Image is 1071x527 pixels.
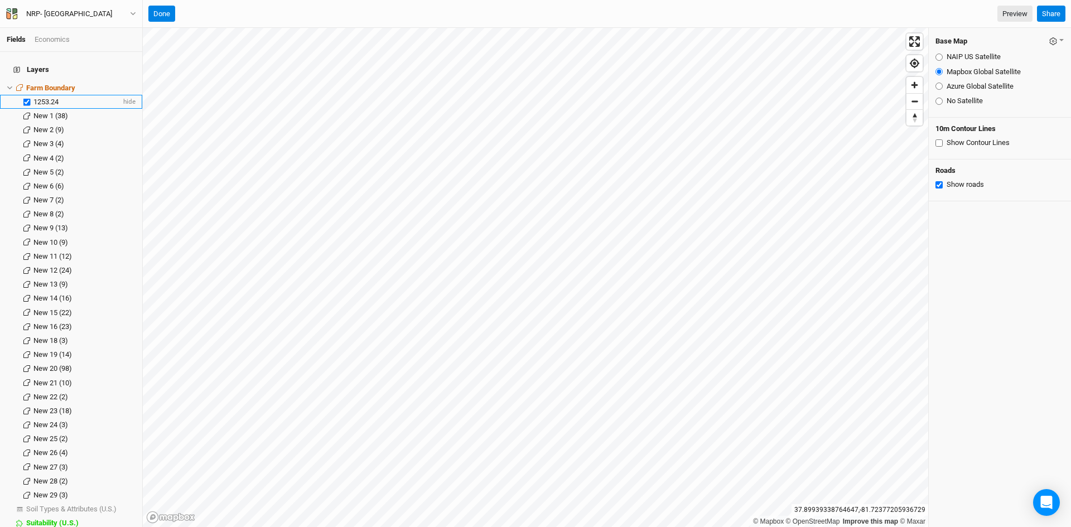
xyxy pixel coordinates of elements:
label: NAIP US Satellite [947,52,1001,62]
span: New 1 (38) [33,112,68,120]
a: Mapbox [753,518,784,525]
span: Soil Types & Attributes (U.S.) [26,505,117,513]
h4: Base Map [935,37,967,46]
span: New 9 (13) [33,224,68,232]
a: Improve this map [843,518,898,525]
span: New 5 (2) [33,168,64,176]
span: hide [121,95,136,109]
h4: Layers [7,59,136,81]
div: New 12 (24) [33,266,136,275]
h4: Roads [935,166,1064,175]
div: NRP- [GEOGRAPHIC_DATA] [26,8,112,20]
div: New 10 (9) [33,238,136,247]
div: New 26 (4) [33,448,136,457]
h4: 10m Contour Lines [935,124,1064,133]
div: New 2 (9) [33,125,136,134]
label: No Satellite [947,96,983,106]
div: New 6 (6) [33,182,136,191]
div: New 28 (2) [33,477,136,486]
span: New 2 (9) [33,125,64,134]
button: Zoom out [906,93,923,109]
div: Open Intercom Messenger [1033,489,1060,516]
a: Fields [7,35,26,43]
div: New 16 (23) [33,322,136,331]
div: New 21 (10) [33,379,136,388]
div: 37.89939338764647 , -81.72377205936729 [792,504,928,516]
span: New 13 (9) [33,280,68,288]
button: Reset bearing to north [906,109,923,125]
a: Maxar [900,518,925,525]
span: New 4 (2) [33,154,64,162]
div: New 22 (2) [33,393,136,402]
div: New 23 (18) [33,407,136,415]
button: Share [1037,6,1065,22]
div: New 8 (2) [33,210,136,219]
span: New 24 (3) [33,420,68,429]
button: Zoom in [906,77,923,93]
button: Done [148,6,175,22]
span: 1253.24 [33,98,59,106]
span: New 14 (16) [33,294,72,302]
button: Find my location [906,55,923,71]
span: New 11 (12) [33,252,72,260]
div: New 18 (3) [33,336,136,345]
div: 1253.24 [33,98,121,107]
span: Reset bearing to north [906,110,923,125]
span: New 8 (2) [33,210,64,218]
div: New 24 (3) [33,420,136,429]
div: New 15 (22) [33,308,136,317]
div: New 29 (3) [33,491,136,500]
a: Preview [997,6,1033,22]
span: New 29 (3) [33,491,68,499]
span: New 26 (4) [33,448,68,457]
label: Azure Global Satellite [947,81,1014,91]
span: New 12 (24) [33,266,72,274]
button: Enter fullscreen [906,33,923,50]
span: New 23 (18) [33,407,72,415]
span: New 22 (2) [33,393,68,401]
div: New 20 (98) [33,364,136,373]
label: Show Contour Lines [947,138,1010,148]
span: New 21 (10) [33,379,72,387]
canvas: Map [143,28,928,527]
div: NRP- Phase 2 Colony Bay [26,8,112,20]
span: Farm Boundary [26,84,75,92]
span: New 15 (22) [33,308,72,317]
div: Farm Boundary [26,84,136,93]
span: New 3 (4) [33,139,64,148]
div: New 11 (12) [33,252,136,261]
div: New 1 (38) [33,112,136,120]
button: NRP- [GEOGRAPHIC_DATA] [6,8,137,20]
label: Show roads [947,180,984,190]
div: New 19 (14) [33,350,136,359]
span: Suitability (U.S.) [26,519,79,527]
div: New 27 (3) [33,463,136,472]
div: New 9 (13) [33,224,136,233]
div: New 25 (2) [33,434,136,443]
span: New 10 (9) [33,238,68,246]
span: New 27 (3) [33,463,68,471]
div: New 5 (2) [33,168,136,177]
span: New 6 (6) [33,182,64,190]
div: New 14 (16) [33,294,136,303]
div: New 7 (2) [33,196,136,205]
div: Economics [35,35,70,45]
div: New 13 (9) [33,280,136,289]
span: New 20 (98) [33,364,72,373]
a: OpenStreetMap [786,518,840,525]
span: New 7 (2) [33,196,64,204]
span: New 16 (23) [33,322,72,331]
span: New 18 (3) [33,336,68,345]
div: New 3 (4) [33,139,136,148]
span: New 28 (2) [33,477,68,485]
span: New 25 (2) [33,434,68,443]
a: Mapbox logo [146,511,195,524]
span: New 19 (14) [33,350,72,359]
label: Mapbox Global Satellite [947,67,1021,77]
div: New 4 (2) [33,154,136,163]
span: Zoom out [906,94,923,109]
div: Soil Types & Attributes (U.S.) [26,505,136,514]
